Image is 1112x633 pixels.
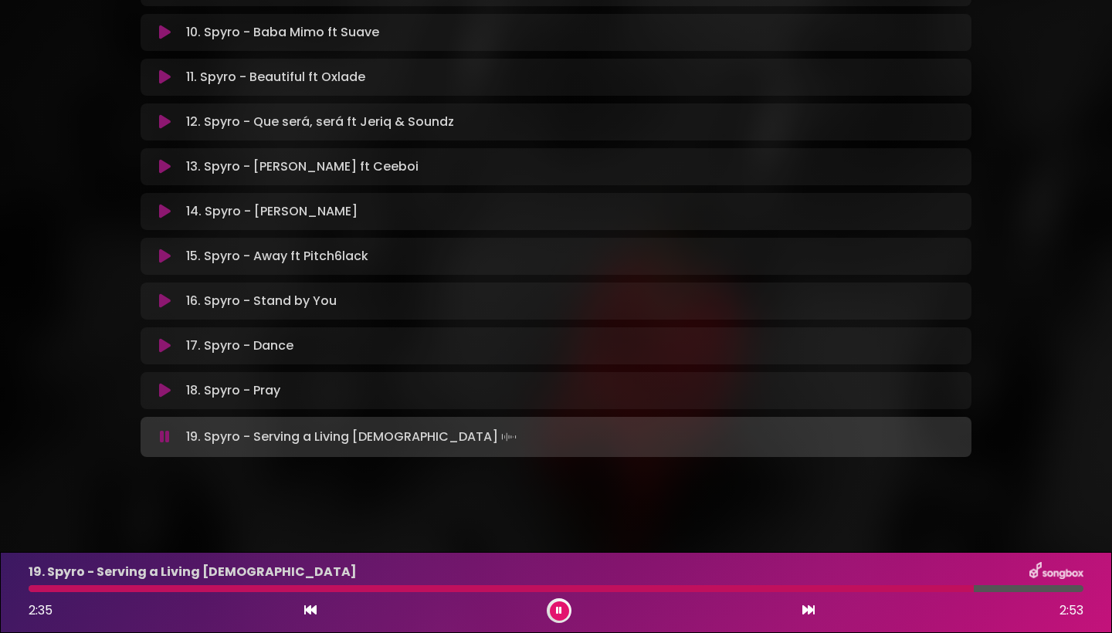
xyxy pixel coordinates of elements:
[186,113,454,131] p: 12. Spyro - Que será, será ft Jeriq & Soundz
[186,426,520,448] p: 19. Spyro - Serving a Living [DEMOGRAPHIC_DATA]
[186,337,293,355] p: 17. Spyro - Dance
[186,157,419,176] p: 13. Spyro - [PERSON_NAME] ft Ceeboi
[186,381,280,400] p: 18. Spyro - Pray
[186,202,358,221] p: 14. Spyro - [PERSON_NAME]
[186,292,337,310] p: 16. Spyro - Stand by You
[186,23,379,42] p: 10. Spyro - Baba Mimo ft Suave
[186,68,365,86] p: 11. Spyro - Beautiful ft Oxlade
[186,247,368,266] p: 15. Spyro - Away ft Pitch6lack
[498,426,520,448] img: waveform4.gif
